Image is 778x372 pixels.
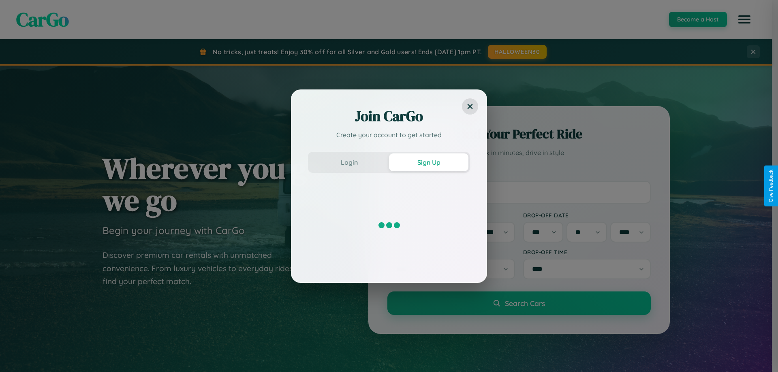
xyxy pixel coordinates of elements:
button: Login [310,153,389,171]
div: Give Feedback [768,170,774,202]
h2: Join CarGo [308,106,470,126]
p: Create your account to get started [308,130,470,140]
button: Sign Up [389,153,468,171]
iframe: Intercom live chat [8,344,28,364]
